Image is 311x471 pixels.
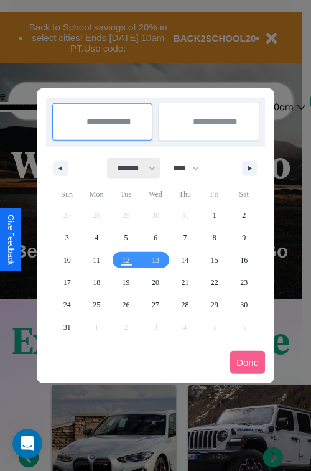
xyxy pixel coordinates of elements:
button: 3 [52,226,81,249]
button: 25 [81,294,111,316]
button: 23 [230,271,259,294]
button: 1 [200,204,229,226]
button: 11 [81,249,111,271]
button: 30 [230,294,259,316]
span: Mon [81,184,111,204]
button: 27 [141,294,170,316]
span: 25 [93,294,100,316]
span: 26 [123,294,130,316]
button: 2 [230,204,259,226]
span: 2 [242,204,246,226]
iframe: Intercom live chat [12,429,42,459]
span: 10 [63,249,71,271]
span: 21 [181,271,188,294]
button: 19 [111,271,141,294]
button: 16 [230,249,259,271]
span: Sat [230,184,259,204]
button: 22 [200,271,229,294]
button: 28 [170,294,200,316]
button: 17 [52,271,81,294]
span: 30 [240,294,248,316]
span: 31 [63,316,71,338]
span: 15 [211,249,218,271]
span: Wed [141,184,170,204]
span: 7 [183,226,187,249]
button: 21 [170,271,200,294]
button: 18 [81,271,111,294]
button: 9 [230,226,259,249]
span: 11 [93,249,100,271]
span: 3 [65,226,69,249]
button: 10 [52,249,81,271]
span: 9 [242,226,246,249]
span: 17 [63,271,71,294]
span: 13 [152,249,159,271]
button: 4 [81,226,111,249]
span: Fri [200,184,229,204]
button: 15 [200,249,229,271]
button: 24 [52,294,81,316]
span: 14 [181,249,188,271]
span: Tue [111,184,141,204]
span: 6 [154,226,157,249]
button: 13 [141,249,170,271]
span: 23 [240,271,248,294]
button: 29 [200,294,229,316]
button: 14 [170,249,200,271]
span: 12 [123,249,130,271]
button: 26 [111,294,141,316]
span: 18 [93,271,100,294]
button: 20 [141,271,170,294]
button: 12 [111,249,141,271]
span: 4 [95,226,98,249]
span: 28 [181,294,188,316]
span: 20 [152,271,159,294]
span: 16 [240,249,248,271]
button: 8 [200,226,229,249]
span: Thu [170,184,200,204]
button: Done [230,351,265,374]
span: 19 [123,271,130,294]
button: 5 [111,226,141,249]
span: 8 [213,226,216,249]
button: 6 [141,226,170,249]
span: Sun [52,184,81,204]
span: 5 [124,226,128,249]
button: 31 [52,316,81,338]
div: Give Feedback [6,215,15,265]
span: 27 [152,294,159,316]
span: 24 [63,294,71,316]
span: 1 [213,204,216,226]
span: 22 [211,271,218,294]
button: 7 [170,226,200,249]
span: 29 [211,294,218,316]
